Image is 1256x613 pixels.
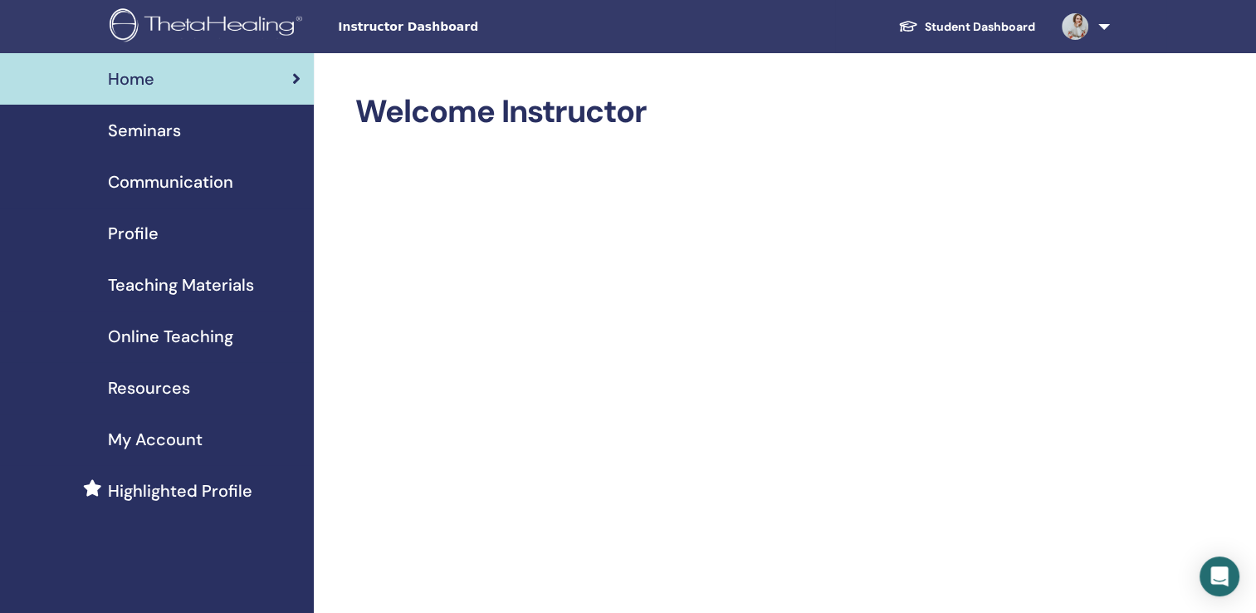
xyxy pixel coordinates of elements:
span: Seminars [108,118,181,143]
span: Communication [108,169,233,194]
img: logo.png [110,8,308,46]
img: default.jpg [1062,13,1088,40]
span: Teaching Materials [108,272,254,297]
h2: Welcome Instructor [355,93,1107,131]
span: My Account [108,427,203,452]
span: Resources [108,375,190,400]
span: Instructor Dashboard [338,18,587,36]
div: Open Intercom Messenger [1200,557,1239,596]
img: graduation-cap-white.svg [898,19,918,33]
span: Profile [108,221,159,246]
span: Online Teaching [108,324,233,349]
span: Highlighted Profile [108,478,252,503]
a: Student Dashboard [885,12,1048,42]
span: Home [108,66,154,91]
